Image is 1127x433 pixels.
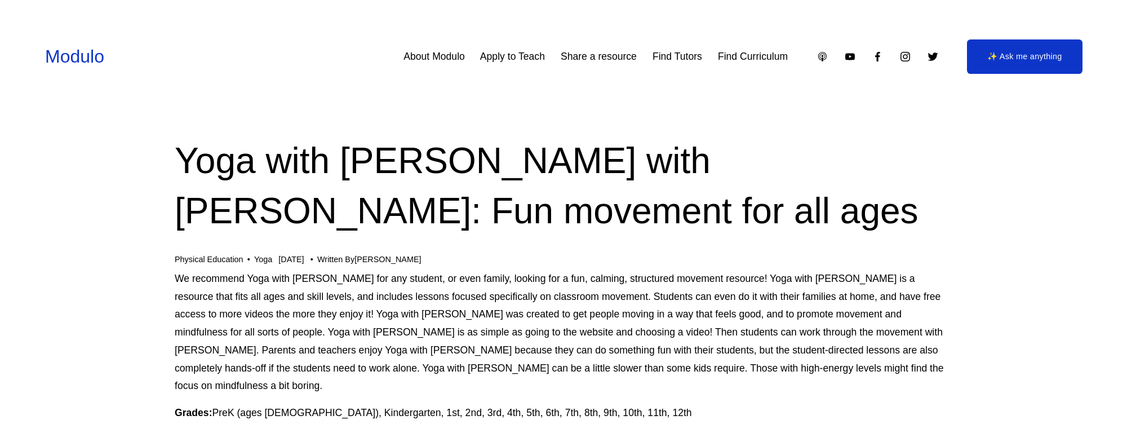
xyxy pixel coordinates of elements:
a: Find Curriculum [718,47,788,67]
h1: Yoga with [PERSON_NAME] with [PERSON_NAME]: Fun movement for all ages [175,136,952,237]
a: Twitter [927,51,939,63]
a: ✨ Ask me anything [967,39,1082,73]
a: About Modulo [403,47,465,67]
a: Share a resource [561,47,637,67]
a: Yoga [254,255,272,264]
strong: Grades: [175,407,212,418]
a: Apple Podcasts [817,51,828,63]
a: Find Tutors [653,47,702,67]
a: Instagram [899,51,911,63]
a: Apply to Teach [480,47,545,67]
a: Modulo [45,46,104,67]
p: We recommend Yoga with [PERSON_NAME] for any student, or even family, looking for a fun, calming,... [175,270,952,395]
a: Facebook [872,51,884,63]
span: [DATE] [278,255,304,264]
p: PreK (ages [DEMOGRAPHIC_DATA]), Kindergarten, 1st, 2nd, 3rd, 4th, 5th, 6th, 7th, 8th, 9th, 10th, ... [175,404,952,422]
div: Written By [317,255,421,264]
a: [PERSON_NAME] [354,255,421,264]
a: YouTube [844,51,856,63]
a: Physical Education [175,255,243,264]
